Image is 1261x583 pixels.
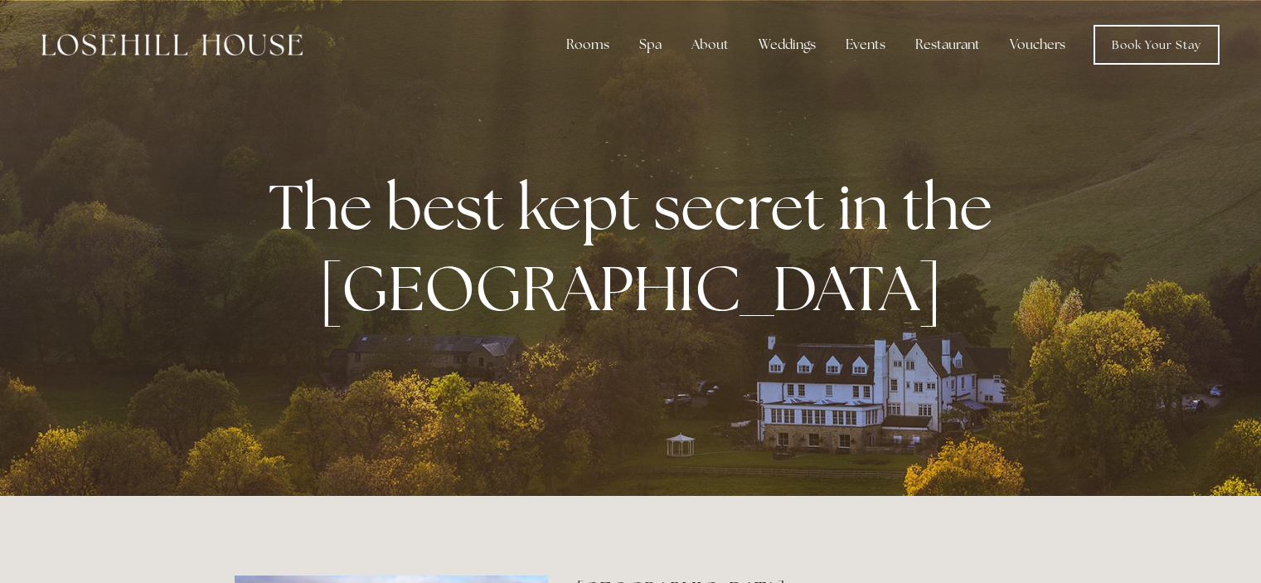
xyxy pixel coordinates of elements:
[745,28,829,61] div: Weddings
[1094,25,1220,65] a: Book Your Stay
[902,28,993,61] div: Restaurant
[41,34,303,56] img: Losehill House
[626,28,675,61] div: Spa
[832,28,899,61] div: Events
[997,28,1079,61] a: Vouchers
[553,28,623,61] div: Rooms
[678,28,742,61] div: About
[269,166,1006,328] strong: The best kept secret in the [GEOGRAPHIC_DATA]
